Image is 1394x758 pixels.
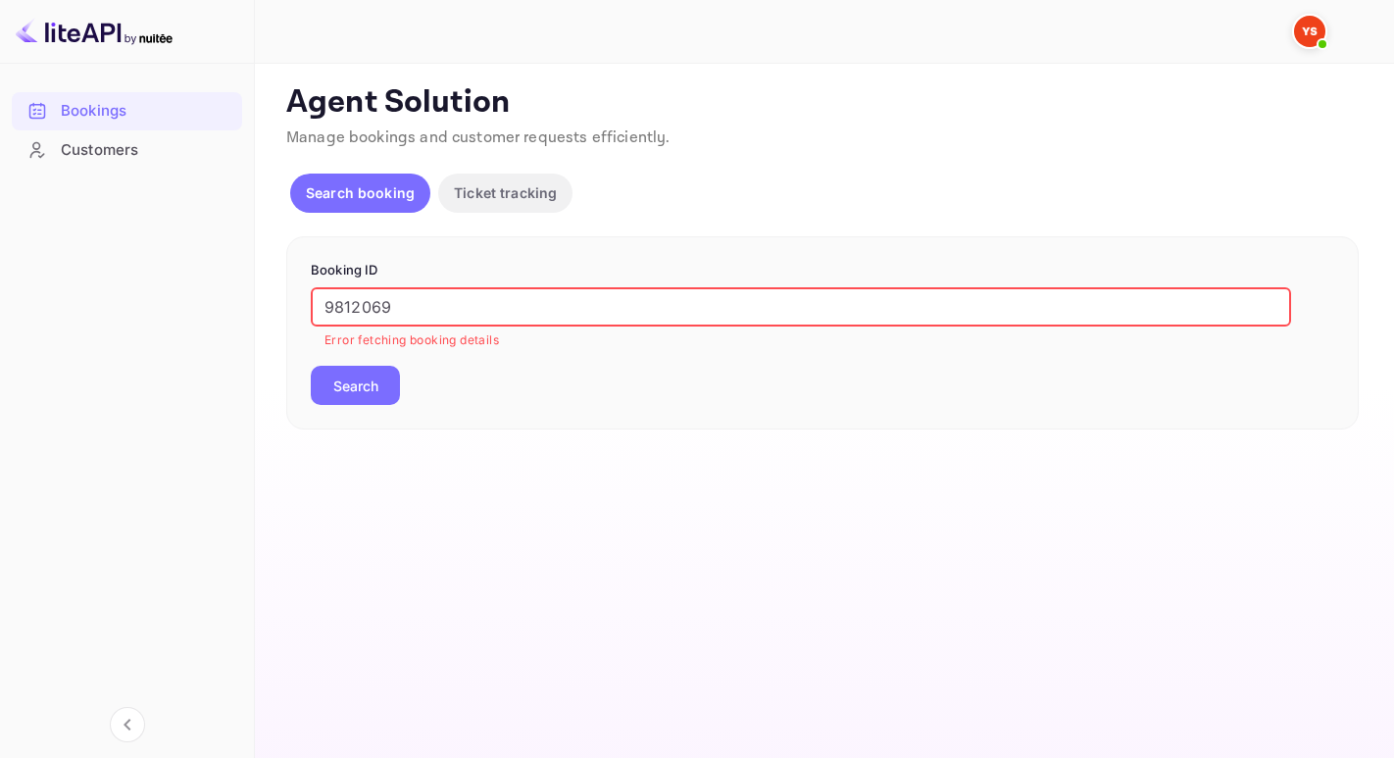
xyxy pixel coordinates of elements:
div: Bookings [61,100,232,123]
img: Yandex Support [1294,16,1325,47]
div: Customers [12,131,242,170]
div: Customers [61,139,232,162]
img: LiteAPI logo [16,16,173,47]
p: Error fetching booking details [324,330,1277,350]
p: Booking ID [311,261,1334,280]
p: Ticket tracking [454,182,557,203]
button: Collapse navigation [110,707,145,742]
p: Search booking [306,182,415,203]
a: Bookings [12,92,242,128]
div: Bookings [12,92,242,130]
span: Manage bookings and customer requests efficiently. [286,127,671,148]
input: Enter Booking ID (e.g., 63782194) [311,287,1291,327]
a: Customers [12,131,242,168]
button: Search [311,366,400,405]
p: Agent Solution [286,83,1359,123]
